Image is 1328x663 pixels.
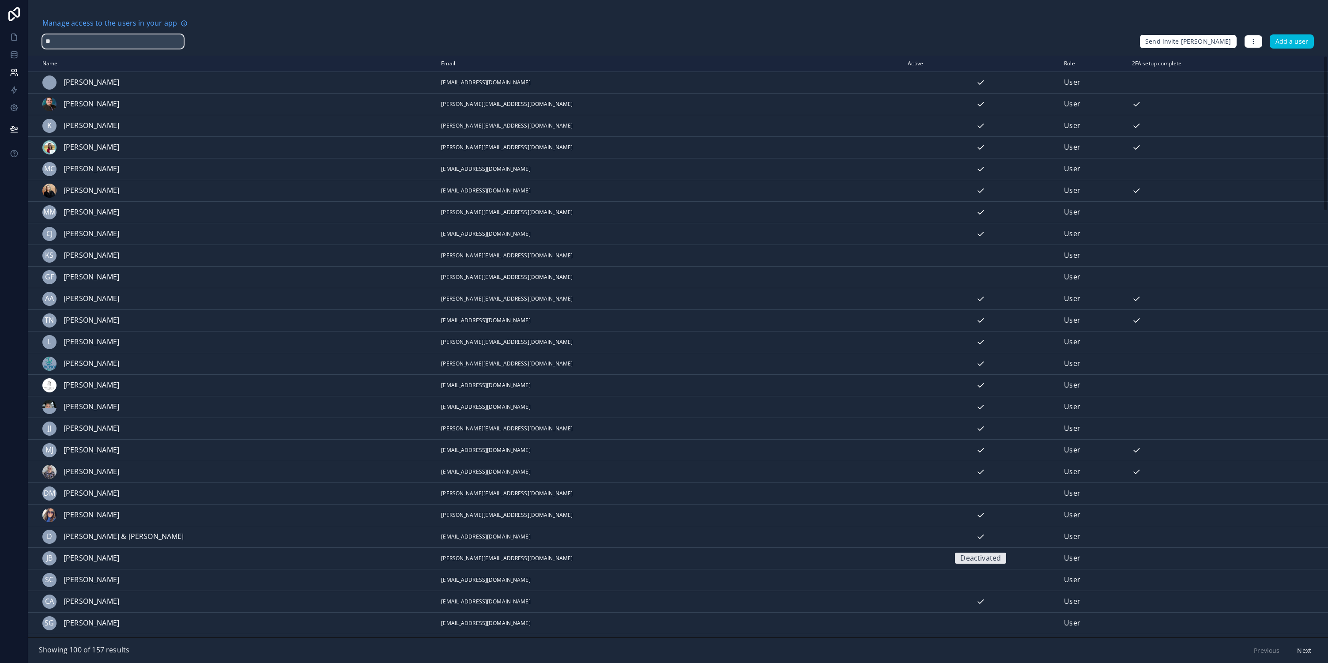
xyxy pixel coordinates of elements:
[436,158,902,180] td: [EMAIL_ADDRESS][DOMAIN_NAME]
[64,120,119,132] span: [PERSON_NAME]
[44,488,55,499] span: DM
[64,250,119,261] span: [PERSON_NAME]
[436,504,902,526] td: [PERSON_NAME][EMAIL_ADDRESS][DOMAIN_NAME]
[64,336,119,348] span: [PERSON_NAME]
[1064,98,1080,110] span: User
[28,56,1328,637] div: scrollable content
[436,266,902,288] td: [PERSON_NAME][EMAIL_ADDRESS][DOMAIN_NAME]
[47,120,52,132] span: K
[436,396,902,418] td: [EMAIL_ADDRESS][DOMAIN_NAME]
[1270,34,1314,49] button: Add a user
[45,250,53,261] span: KS
[1064,531,1080,542] span: User
[436,547,902,569] td: [PERSON_NAME][EMAIL_ADDRESS][DOMAIN_NAME]
[436,612,902,634] td: [EMAIL_ADDRESS][DOMAIN_NAME]
[1064,380,1080,391] span: User
[1064,358,1080,369] span: User
[1064,488,1080,499] span: User
[64,77,119,88] span: [PERSON_NAME]
[436,418,902,439] td: [PERSON_NAME][EMAIL_ADDRESS][DOMAIN_NAME]
[1139,34,1237,49] button: Send invite [PERSON_NAME]
[64,98,119,110] span: [PERSON_NAME]
[436,72,902,93] td: [EMAIL_ADDRESS][DOMAIN_NAME]
[39,644,129,656] span: Showing 100 of 157 results
[64,163,119,175] span: [PERSON_NAME]
[1064,596,1080,607] span: User
[64,207,119,218] span: [PERSON_NAME]
[45,293,54,305] span: AA
[47,531,52,542] span: D
[1059,56,1127,72] th: Role
[64,574,119,586] span: [PERSON_NAME]
[64,401,119,413] span: [PERSON_NAME]
[64,531,184,542] span: [PERSON_NAME] & [PERSON_NAME]
[1064,271,1080,283] span: User
[45,445,53,456] span: MJ
[1064,315,1080,326] span: User
[436,482,902,504] td: [PERSON_NAME][EMAIL_ADDRESS][DOMAIN_NAME]
[960,553,1001,564] div: Deactivated
[436,180,902,201] td: [EMAIL_ADDRESS][DOMAIN_NAME]
[1064,618,1080,629] span: User
[436,288,902,309] td: [PERSON_NAME][EMAIL_ADDRESS][DOMAIN_NAME]
[64,380,119,391] span: [PERSON_NAME]
[1064,77,1080,88] span: User
[436,439,902,461] td: [EMAIL_ADDRESS][DOMAIN_NAME]
[1064,445,1080,456] span: User
[64,445,119,456] span: [PERSON_NAME]
[1064,142,1080,153] span: User
[1064,466,1080,478] span: User
[45,618,54,629] span: SG
[1064,228,1080,240] span: User
[64,271,119,283] span: [PERSON_NAME]
[64,315,119,326] span: [PERSON_NAME]
[64,488,119,499] span: [PERSON_NAME]
[1064,574,1080,586] span: User
[902,56,1059,72] th: Active
[43,207,56,218] span: MM
[46,228,53,240] span: CJ
[1064,293,1080,305] span: User
[1064,250,1080,261] span: User
[64,185,119,196] span: [PERSON_NAME]
[436,56,902,72] th: Email
[48,423,51,434] span: JJ
[436,115,902,136] td: [PERSON_NAME][EMAIL_ADDRESS][DOMAIN_NAME]
[436,309,902,331] td: [EMAIL_ADDRESS][DOMAIN_NAME]
[45,596,54,607] span: CA
[64,142,119,153] span: [PERSON_NAME]
[1064,336,1080,348] span: User
[436,591,902,612] td: [EMAIL_ADDRESS][DOMAIN_NAME]
[1064,163,1080,175] span: User
[64,358,119,369] span: [PERSON_NAME]
[46,553,53,564] span: JB
[64,293,119,305] span: [PERSON_NAME]
[1064,185,1080,196] span: User
[436,569,902,591] td: [EMAIL_ADDRESS][DOMAIN_NAME]
[436,93,902,115] td: [PERSON_NAME][EMAIL_ADDRESS][DOMAIN_NAME]
[1064,401,1080,413] span: User
[45,271,54,283] span: GF
[1064,120,1080,132] span: User
[64,596,119,607] span: [PERSON_NAME]
[1064,553,1080,564] span: User
[436,461,902,482] td: [EMAIL_ADDRESS][DOMAIN_NAME]
[42,18,188,29] a: Manage access to the users in your app
[436,223,902,245] td: [EMAIL_ADDRESS][DOMAIN_NAME]
[48,336,51,348] span: L
[64,509,119,521] span: [PERSON_NAME]
[44,163,55,175] span: MC
[64,618,119,629] span: [PERSON_NAME]
[45,574,53,586] span: SC
[64,466,119,478] span: [PERSON_NAME]
[436,526,902,547] td: [EMAIL_ADDRESS][DOMAIN_NAME]
[64,423,119,434] span: [PERSON_NAME]
[436,353,902,374] td: [PERSON_NAME][EMAIL_ADDRESS][DOMAIN_NAME]
[436,634,902,655] td: [EMAIL_ADDRESS][DOMAIN_NAME]
[1291,643,1317,658] button: Next
[436,331,902,353] td: [PERSON_NAME][EMAIL_ADDRESS][DOMAIN_NAME]
[42,18,177,29] span: Manage access to the users in your app
[28,56,436,72] th: Name
[1064,207,1080,218] span: User
[64,228,119,240] span: [PERSON_NAME]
